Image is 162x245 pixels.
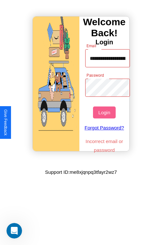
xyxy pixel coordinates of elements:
[3,109,8,136] div: Give Feedback
[79,17,129,39] h3: Welcome Back!
[87,43,97,49] label: Email
[82,118,127,137] a: Forgot Password?
[45,168,117,176] p: Support ID: me8xjqnpq3tfayr2wz7
[93,106,115,118] button: Login
[82,137,127,154] p: Incorrect email or password
[79,39,129,46] h4: Login
[87,72,104,78] label: Password
[33,17,79,151] img: gif
[6,223,22,239] iframe: Intercom live chat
